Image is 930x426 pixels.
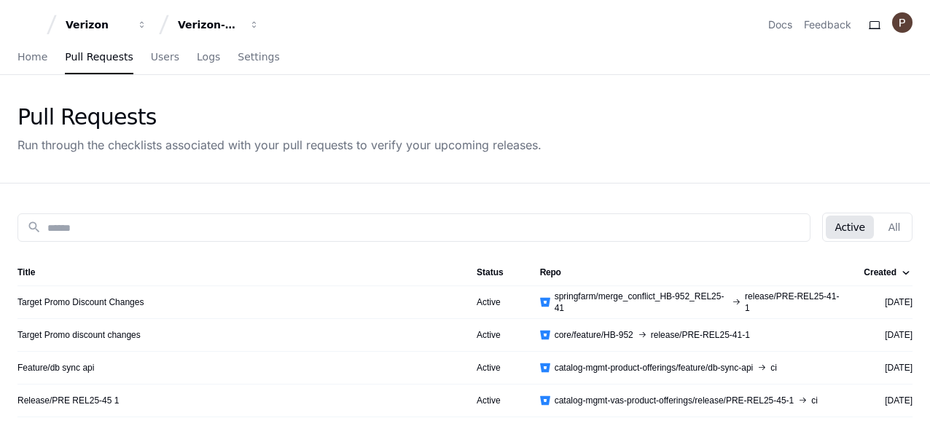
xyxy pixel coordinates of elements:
button: All [880,216,909,239]
button: Active [826,216,873,239]
div: Title [17,267,453,278]
div: Title [17,267,35,278]
div: Created [864,267,896,278]
a: Target Promo discount changes [17,329,141,341]
div: Active [477,329,517,341]
a: Logs [197,41,220,74]
div: Pull Requests [17,104,542,130]
a: Pull Requests [65,41,133,74]
span: release/PRE-REL25-41-1 [745,291,840,314]
iframe: Open customer support [883,378,923,417]
mat-icon: search [27,220,42,234]
th: Repo [528,259,853,285]
a: Release/PRE REL25-45 1 [17,395,119,406]
a: Users [151,41,179,74]
span: catalog-mgmt-vas-product-offerings/release/PRE-REL25-45-1 [555,395,794,406]
a: Home [17,41,47,74]
button: Verizon-Clarify-Catalog-Management [172,12,265,38]
div: Run through the checklists associated with your pull requests to verify your upcoming releases. [17,136,542,154]
span: Pull Requests [65,52,133,61]
span: ci [770,362,777,374]
a: Docs [768,17,792,32]
div: [DATE] [864,296,913,308]
img: ACg8ocJINmkOKh1f9GGmIC0uOsp84s1ET7o1Uvcb6xibeDyTSCCsGw=s96-c [892,12,913,33]
div: Active [477,395,517,406]
div: Created [864,267,910,278]
div: Active [477,362,517,374]
div: Status [477,267,504,278]
button: Verizon [60,12,153,38]
div: [DATE] [864,395,913,406]
span: springfarm/merge_conflict_HB-952_REL25-41 [555,291,727,314]
span: catalog-mgmt-product-offerings/feature/db-sync-api [555,362,754,374]
button: Feedback [804,17,851,32]
a: Feature/db sync api [17,362,94,374]
div: Verizon-Clarify-Catalog-Management [178,17,241,32]
div: [DATE] [864,329,913,341]
div: [DATE] [864,362,913,374]
a: Target Promo Discount Changes [17,296,144,308]
span: Settings [238,52,279,61]
a: Settings [238,41,279,74]
span: release/PRE-REL25-41-1 [651,329,750,341]
span: core/feature/HB-952 [555,329,633,341]
div: Active [477,296,517,308]
span: Home [17,52,47,61]
span: Logs [197,52,220,61]
div: Status [477,267,517,278]
span: ci [811,395,818,406]
div: Verizon [66,17,128,32]
span: Users [151,52,179,61]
